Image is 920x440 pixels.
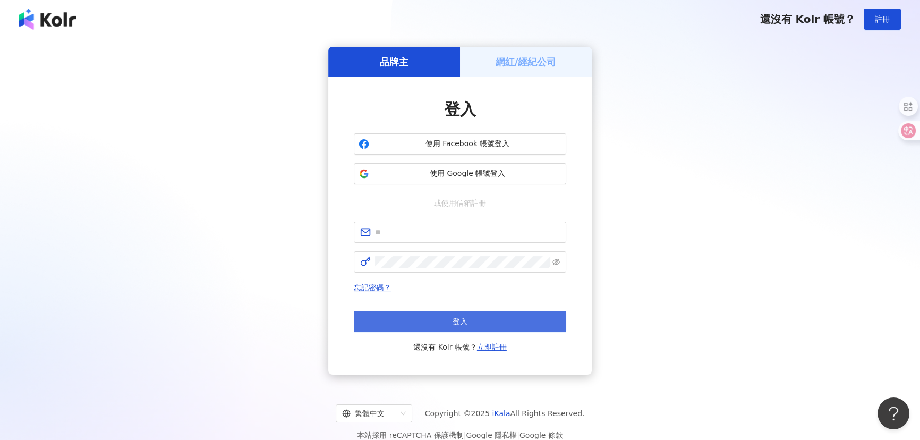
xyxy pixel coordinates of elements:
span: Copyright © 2025 All Rights Reserved. [425,407,585,420]
a: Google 條款 [519,431,563,439]
a: 立即註冊 [477,343,507,351]
button: 使用 Google 帳號登入 [354,163,566,184]
span: | [517,431,519,439]
span: eye-invisible [552,258,560,266]
div: 繁體中文 [342,405,396,422]
span: 還沒有 Kolr 帳號？ [413,341,507,353]
a: 忘記密碼？ [354,283,391,292]
span: 註冊 [875,15,890,23]
span: 使用 Facebook 帳號登入 [373,139,561,149]
iframe: Help Scout Beacon - Open [878,397,909,429]
span: 或使用信箱註冊 [427,197,493,209]
button: 使用 Facebook 帳號登入 [354,133,566,155]
span: 使用 Google 帳號登入 [373,168,561,179]
span: | [464,431,466,439]
h5: 網紅/經紀公司 [496,55,557,69]
a: Google 隱私權 [466,431,517,439]
span: 還沒有 Kolr 帳號？ [760,13,855,26]
button: 註冊 [864,9,901,30]
a: iKala [492,409,510,418]
button: 登入 [354,311,566,332]
span: 登入 [453,317,467,326]
h5: 品牌主 [380,55,408,69]
img: logo [19,9,76,30]
span: 登入 [444,100,476,119]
